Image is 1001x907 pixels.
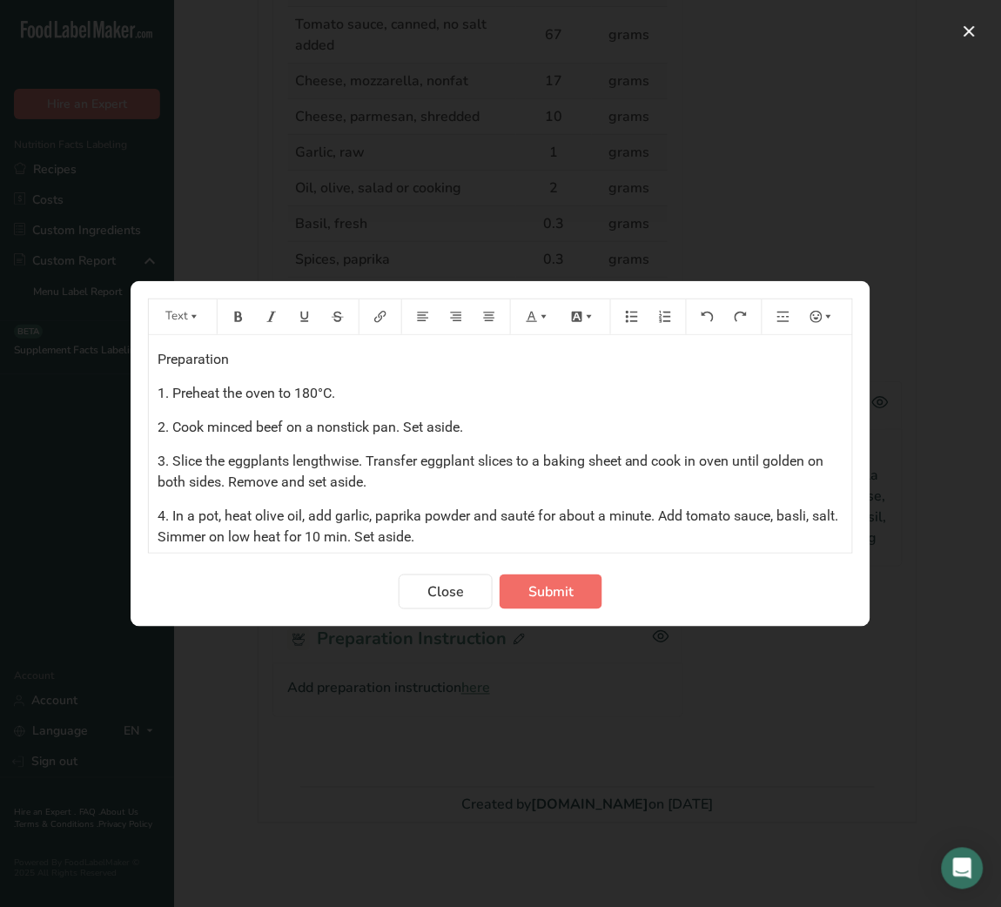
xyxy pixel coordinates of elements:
[158,507,843,545] span: 4. In a pot, heat olive oil, add garlic, paprika powder and sauté for about a minute. Add tomato ...
[500,574,602,609] button: Submit
[157,303,209,331] button: Text
[942,848,984,890] div: Open Intercom Messenger
[158,385,335,401] span: 1. Preheat the oven to 180°C.
[528,581,574,602] span: Submit
[158,351,229,367] span: Preparation
[158,419,463,435] span: 2. Cook minced beef on a nonstick pan. Set aside.
[158,453,828,490] span: 3. Slice the eggplants lengthwise. Transfer eggplant slices to a baking sheet and cook in oven un...
[399,574,493,609] button: Close
[427,581,464,602] span: Close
